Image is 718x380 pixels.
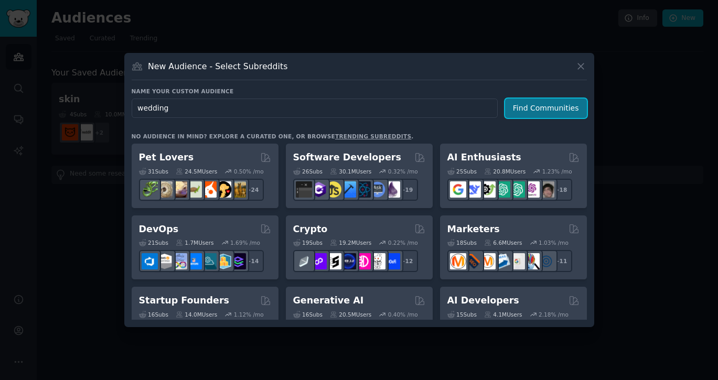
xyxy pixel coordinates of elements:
[293,239,323,246] div: 19 Sub s
[384,253,400,269] img: defi_
[325,253,341,269] img: ethstaker
[450,181,466,198] img: GoogleGeminiAI
[242,179,264,201] div: + 24
[340,253,356,269] img: web3
[310,253,327,269] img: 0xPolygon
[479,253,496,269] img: AskMarketing
[310,181,327,198] img: csharp
[215,253,231,269] img: aws_cdk
[293,168,323,175] div: 26 Sub s
[139,223,179,236] h2: DevOps
[542,168,572,175] div: 1.23 % /mo
[494,181,510,198] img: chatgpt_promptDesign
[465,253,481,269] img: bigseo
[139,151,194,164] h2: Pet Lovers
[132,99,498,118] input: Pick a short name, like "Digital Marketers" or "Movie-Goers"
[447,151,521,164] h2: AI Enthusiasts
[369,181,385,198] img: AskComputerScience
[355,181,371,198] img: reactnative
[369,253,385,269] img: CryptoNews
[538,181,554,198] img: ArtificalIntelligence
[296,253,312,269] img: ethfinance
[139,239,168,246] div: 21 Sub s
[340,181,356,198] img: iOSProgramming
[142,253,158,269] img: azuredevops
[447,311,477,318] div: 15 Sub s
[296,181,312,198] img: software
[523,253,540,269] img: MarketingResearch
[293,294,364,307] h2: Generative AI
[509,253,525,269] img: googleads
[156,253,173,269] img: AWS_Certified_Experts
[234,311,264,318] div: 1.12 % /mo
[479,181,496,198] img: AItoolsCatalog
[186,253,202,269] img: DevOpsLinks
[242,250,264,272] div: + 14
[148,61,287,72] h3: New Audience - Select Subreddits
[450,253,466,269] img: content_marketing
[355,253,371,269] img: defiblockchain
[215,181,231,198] img: PetAdvice
[156,181,173,198] img: ballpython
[171,181,187,198] img: leopardgeckos
[176,239,214,246] div: 1.7M Users
[484,239,522,246] div: 6.6M Users
[325,181,341,198] img: learnjavascript
[447,168,477,175] div: 25 Sub s
[234,168,264,175] div: 0.50 % /mo
[139,168,168,175] div: 31 Sub s
[330,239,371,246] div: 19.2M Users
[330,311,371,318] div: 20.5M Users
[142,181,158,198] img: herpetology
[293,311,323,318] div: 16 Sub s
[176,311,217,318] div: 14.0M Users
[384,181,400,198] img: elixir
[293,151,401,164] h2: Software Developers
[505,99,587,118] button: Find Communities
[293,223,328,236] h2: Crypto
[139,311,168,318] div: 16 Sub s
[465,181,481,198] img: DeepSeek
[132,133,414,140] div: No audience in mind? Explore a curated one, or browse .
[200,253,217,269] img: platformengineering
[538,253,554,269] img: OnlineMarketing
[388,239,418,246] div: 0.22 % /mo
[132,88,587,95] h3: Name your custom audience
[171,253,187,269] img: Docker_DevOps
[447,223,500,236] h2: Marketers
[396,179,418,201] div: + 19
[230,239,260,246] div: 1.69 % /mo
[230,181,246,198] img: dogbreed
[388,168,418,175] div: 0.32 % /mo
[335,133,411,139] a: trending subreddits
[330,168,371,175] div: 30.1M Users
[200,181,217,198] img: cockatiel
[523,181,540,198] img: OpenAIDev
[139,294,229,307] h2: Startup Founders
[484,311,522,318] div: 4.1M Users
[230,253,246,269] img: PlatformEngineers
[447,239,477,246] div: 18 Sub s
[176,168,217,175] div: 24.5M Users
[484,168,526,175] div: 20.8M Users
[539,239,569,246] div: 1.03 % /mo
[509,181,525,198] img: chatgpt_prompts_
[550,179,572,201] div: + 18
[388,311,418,318] div: 0.40 % /mo
[539,311,569,318] div: 2.18 % /mo
[447,294,519,307] h2: AI Developers
[396,250,418,272] div: + 12
[550,250,572,272] div: + 11
[186,181,202,198] img: turtle
[494,253,510,269] img: Emailmarketing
